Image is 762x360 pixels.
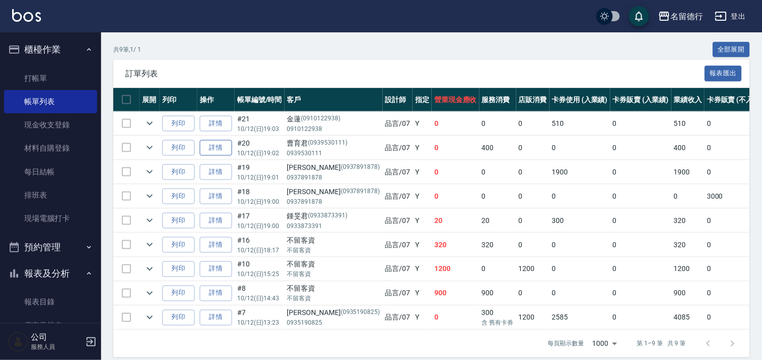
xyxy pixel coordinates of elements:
[200,286,232,301] a: 詳情
[550,88,611,112] th: 卡券使用 (入業績)
[479,160,516,184] td: 0
[4,67,97,90] a: 打帳單
[516,282,550,305] td: 0
[610,306,671,330] td: 0
[383,88,413,112] th: 設計師
[516,112,550,136] td: 0
[383,209,413,233] td: 品言 /07
[31,342,82,351] p: 服務人員
[432,282,479,305] td: 900
[142,261,157,277] button: expand row
[162,213,195,229] button: 列印
[413,88,432,112] th: 指定
[341,162,380,173] p: (0937891878)
[610,88,671,112] th: 卡券販賣 (入業績)
[235,88,285,112] th: 帳單編號/時間
[287,149,380,158] p: 0939530111
[200,213,232,229] a: 詳情
[516,306,550,330] td: 1200
[237,221,282,231] p: 10/12 (日) 19:00
[4,260,97,287] button: 報表及分析
[516,233,550,257] td: 0
[113,45,141,54] p: 共 9 筆, 1 / 1
[31,332,82,342] h5: 公司
[610,257,671,281] td: 0
[160,88,197,112] th: 列印
[383,282,413,305] td: 品言 /07
[516,185,550,208] td: 0
[301,114,341,124] p: (0910122938)
[482,319,514,328] p: 含 舊有卡券
[610,209,671,233] td: 0
[383,136,413,160] td: 品言 /07
[4,290,97,313] a: 報表目錄
[550,306,611,330] td: 2585
[432,136,479,160] td: 0
[610,185,671,208] td: 0
[142,116,157,131] button: expand row
[287,270,380,279] p: 不留客資
[162,237,195,253] button: 列印
[12,9,41,22] img: Logo
[200,116,232,131] a: 詳情
[550,160,611,184] td: 1900
[413,257,432,281] td: Y
[671,88,705,112] th: 業績收入
[237,173,282,182] p: 10/12 (日) 19:01
[671,257,705,281] td: 1200
[235,160,285,184] td: #19
[671,306,705,330] td: 4085
[550,136,611,160] td: 0
[383,185,413,208] td: 品言 /07
[629,6,649,26] button: save
[610,136,671,160] td: 0
[479,257,516,281] td: 0
[235,282,285,305] td: #8
[516,257,550,281] td: 1200
[671,185,705,208] td: 0
[235,112,285,136] td: #21
[200,189,232,204] a: 詳情
[4,207,97,230] a: 現場電腦打卡
[4,36,97,63] button: 櫃檯作業
[285,88,383,112] th: 客戶
[516,88,550,112] th: 店販消費
[200,140,232,156] a: 詳情
[705,68,742,78] a: 報表匯出
[287,138,380,149] div: 曹育君
[237,319,282,328] p: 10/12 (日) 13:23
[140,88,160,112] th: 展開
[125,69,705,79] span: 訂單列表
[162,189,195,204] button: 列印
[479,233,516,257] td: 320
[287,173,380,182] p: 0937891878
[287,221,380,231] p: 0933873391
[413,112,432,136] td: Y
[162,116,195,131] button: 列印
[671,233,705,257] td: 320
[413,136,432,160] td: Y
[610,160,671,184] td: 0
[432,160,479,184] td: 0
[235,306,285,330] td: #7
[235,209,285,233] td: #17
[4,314,97,337] a: 店家日報表
[610,112,671,136] td: 0
[413,233,432,257] td: Y
[200,237,232,253] a: 詳情
[237,246,282,255] p: 10/12 (日) 18:17
[8,332,28,352] img: Person
[287,197,380,206] p: 0937891878
[162,140,195,156] button: 列印
[516,160,550,184] td: 0
[4,90,97,113] a: 帳單列表
[287,235,380,246] div: 不留客資
[671,112,705,136] td: 510
[200,310,232,326] a: 詳情
[237,124,282,133] p: 10/12 (日) 19:03
[516,136,550,160] td: 0
[432,112,479,136] td: 0
[4,160,97,184] a: 每日結帳
[287,259,380,270] div: 不留客資
[589,330,621,357] div: 1000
